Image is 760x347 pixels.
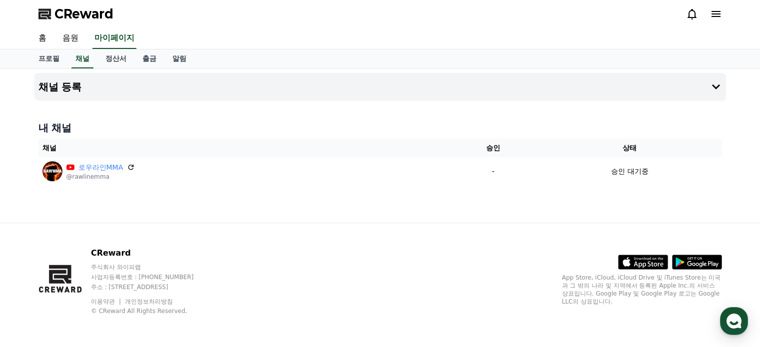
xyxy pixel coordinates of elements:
[448,139,538,157] th: 승인
[91,298,122,305] a: 이용약관
[38,6,113,22] a: CReward
[38,139,449,157] th: 채널
[611,166,648,177] p: 승인 대기중
[91,307,213,315] p: © CReward All Rights Reserved.
[66,173,135,181] p: @rawlinemma
[30,28,54,49] a: 홈
[97,49,134,68] a: 정산서
[562,274,722,306] p: App Store, iCloud, iCloud Drive 및 iTunes Store는 미국과 그 밖의 나라 및 지역에서 등록된 Apple Inc.의 서비스 상표입니다. Goo...
[134,49,164,68] a: 출금
[125,298,173,305] a: 개인정보처리방침
[538,139,722,157] th: 상태
[92,28,136,49] a: 마이페이지
[91,263,213,271] p: 주식회사 와이피랩
[34,73,726,101] button: 채널 등록
[78,162,123,173] a: 로우라인MMA
[38,121,722,135] h4: 내 채널
[452,166,534,177] p: -
[91,273,213,281] p: 사업자등록번호 : [PHONE_NUMBER]
[42,161,62,181] img: 로우라인MMA
[54,6,113,22] span: CReward
[71,49,93,68] a: 채널
[30,49,67,68] a: 프로필
[54,28,86,49] a: 음원
[164,49,194,68] a: 알림
[38,81,82,92] h4: 채널 등록
[91,283,213,291] p: 주소 : [STREET_ADDRESS]
[91,247,213,259] p: CReward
